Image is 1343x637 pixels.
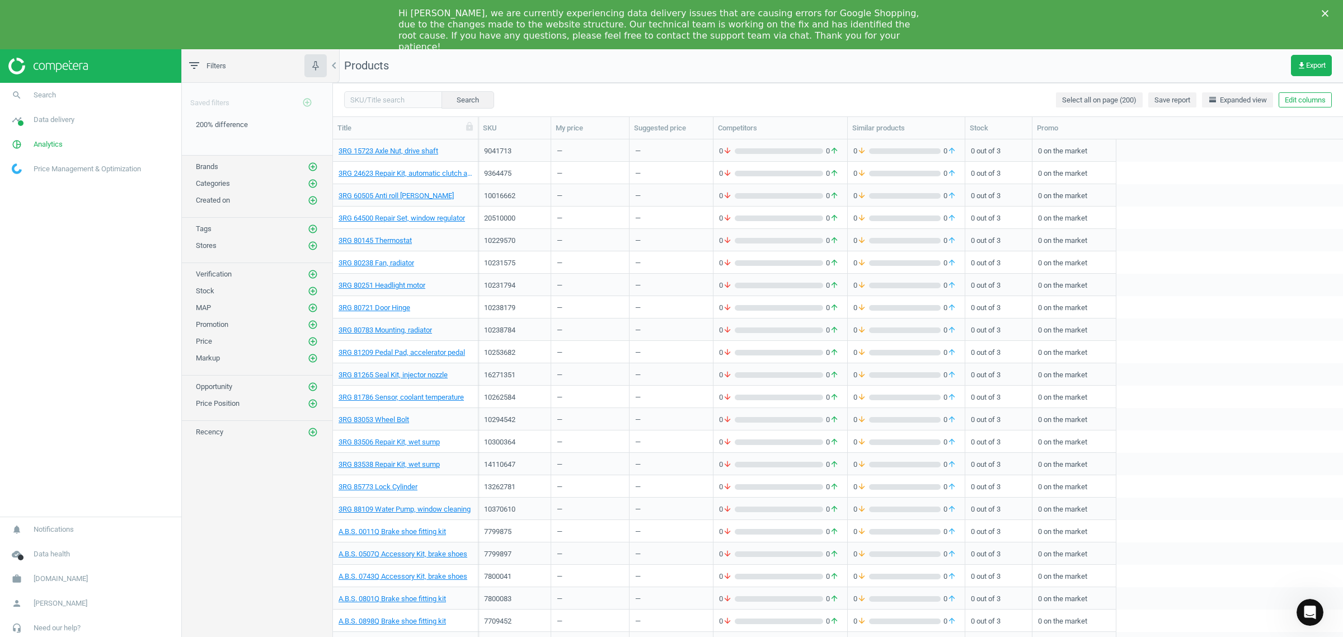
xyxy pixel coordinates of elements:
i: arrow_downward [857,348,866,358]
img: wGWNvw8QSZomAAAAABJRU5ErkJggg== [12,163,22,174]
input: SKU/Title search [344,91,442,108]
div: — [635,280,641,294]
i: arrow_upward [830,191,839,201]
span: Filters [206,61,226,71]
i: add_circle_outline [308,195,318,205]
i: arrow_downward [857,392,866,402]
i: arrow_downward [723,415,732,425]
i: arrow_upward [830,392,839,402]
div: 0 out of 3 [971,409,1026,429]
i: add_circle_outline [308,382,318,392]
span: 0 [941,191,959,201]
span: Price Position [196,399,240,408]
div: 0 on the market [1038,432,1110,451]
a: A.B.S. 0011Q Brake shoe fitting kit [339,527,446,537]
button: get_appExport [1291,55,1332,76]
div: 0 on the market [1038,387,1110,406]
span: Tags [196,224,212,233]
div: 0 out of 3 [971,387,1026,406]
i: arrow_downward [857,146,866,156]
i: arrow_downward [723,146,732,156]
div: Saved filters [182,83,332,114]
div: — [557,325,562,339]
button: add_circle_outline [307,427,318,438]
div: 10016662 [484,191,545,201]
div: 0 on the market [1038,252,1110,272]
span: 0 [823,168,842,179]
i: timeline [6,109,27,130]
i: arrow_upward [830,258,839,268]
button: add_circle_outline [307,195,318,206]
div: — [557,303,562,317]
i: add_circle_outline [308,353,318,363]
span: 0 [823,370,842,380]
div: 10294542 [484,415,545,425]
div: — [635,370,641,384]
span: Opportunity [196,382,232,391]
span: 0 [853,236,869,246]
i: arrow_upward [830,370,839,380]
i: arrow_downward [857,258,866,268]
span: Analytics [34,139,63,149]
div: — [557,415,562,429]
div: — [557,370,562,384]
span: Created on [196,196,230,204]
i: arrow_upward [947,325,956,335]
button: add_circle_outline [307,178,318,189]
a: A.B.S. 0743Q Accessory Kit, brake shoes [339,572,467,582]
i: person [6,593,27,614]
button: add_circle_outline [307,398,318,409]
span: Need our help? [34,623,81,633]
div: 0 out of 3 [971,342,1026,362]
i: arrow_upward [947,392,956,402]
button: add_circle_outline [307,381,318,392]
i: arrow_upward [830,348,839,358]
span: 0 [719,325,735,335]
div: — [557,280,562,294]
span: 0 [719,370,735,380]
span: Price Management & Optimization [34,164,141,174]
i: arrow_upward [947,236,956,246]
span: 0 [719,191,735,201]
i: chevron_left [327,59,341,72]
span: Export [1297,61,1326,70]
span: Save report [1154,95,1190,105]
span: 0 [719,303,735,313]
span: Categories [196,179,230,188]
div: 0 on the market [1038,208,1110,227]
a: 3RG 24623 Repair Kit, automatic clutch adjustment [339,168,472,179]
i: add_circle_outline [308,320,318,330]
span: 0 [853,213,869,223]
i: arrow_upward [947,258,956,268]
iframe: Intercom live chat [1297,599,1323,626]
span: 0 [941,392,959,402]
button: add_circle_outline [296,91,318,114]
div: Similar products [852,123,960,133]
i: arrow_upward [830,303,839,313]
span: 0 [823,280,842,291]
div: 10253682 [484,348,545,358]
i: arrow_upward [830,213,839,223]
div: 0 out of 3 [971,275,1026,294]
div: 9364475 [484,168,545,179]
div: My price [556,123,624,133]
i: arrow_upward [830,168,839,179]
i: arrow_downward [723,280,732,291]
i: work [6,568,27,589]
div: 10229570 [484,236,545,246]
div: — [635,168,641,182]
i: arrow_downward [723,392,732,402]
span: 0 [719,146,735,156]
span: MAP [196,303,211,312]
i: arrow_upward [947,213,956,223]
i: search [6,85,27,106]
span: 0 [853,325,869,335]
a: 3RG 83538 Repair Kit, wet sump [339,460,440,470]
button: add_circle_outline [307,302,318,313]
span: 0 [823,348,842,358]
i: arrow_upward [830,415,839,425]
i: filter_list [187,59,201,72]
i: arrow_downward [857,280,866,291]
i: arrow_downward [723,236,732,246]
i: arrow_upward [830,280,839,291]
